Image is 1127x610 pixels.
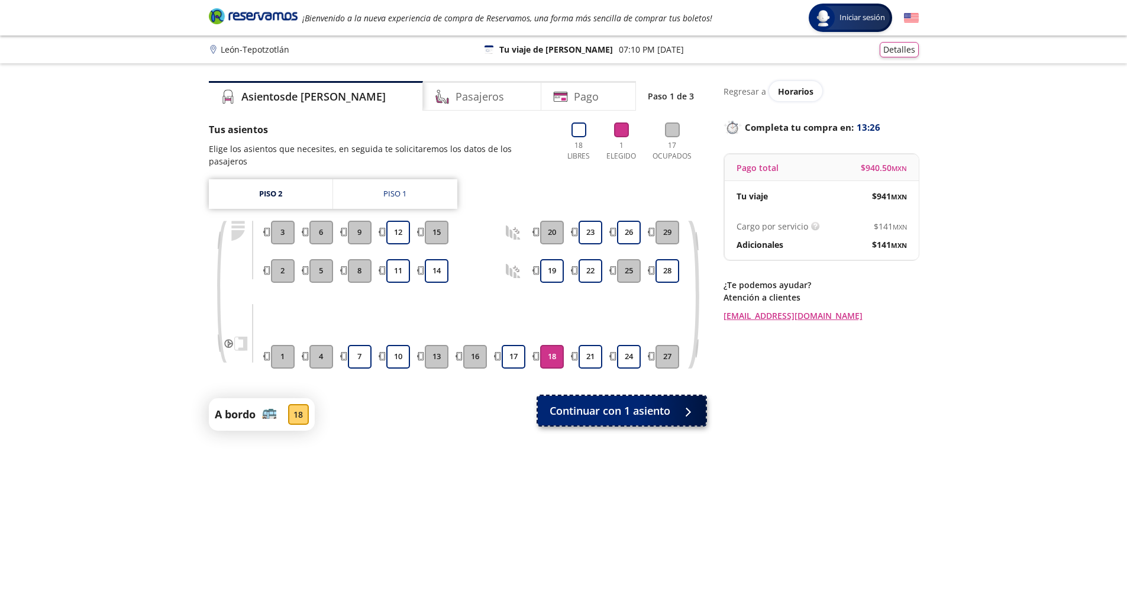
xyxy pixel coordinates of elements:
[302,12,712,24] em: ¡Bienvenido a la nueva experiencia de compra de Reservamos, una forma más sencilla de comprar tus...
[737,238,783,251] p: Adicionales
[309,259,333,283] button: 5
[209,143,551,167] p: Elige los asientos que necesites, en seguida te solicitaremos los datos de los pasajeros
[835,12,890,24] span: Iniciar sesión
[872,190,907,202] span: $ 941
[891,192,907,201] small: MXN
[499,43,613,56] p: Tu viaje de [PERSON_NAME]
[383,188,406,200] div: Piso 1
[425,259,448,283] button: 14
[737,162,779,174] p: Pago total
[724,291,919,304] p: Atención a clientes
[209,7,298,25] i: Brand Logo
[891,241,907,250] small: MXN
[241,89,386,105] h4: Asientos de [PERSON_NAME]
[778,86,813,97] span: Horarios
[655,221,679,244] button: 29
[655,345,679,369] button: 27
[648,140,697,162] p: 17 Ocupados
[724,81,919,101] div: Regresar a ver horarios
[209,7,298,28] a: Brand Logo
[892,164,907,173] small: MXN
[861,162,907,174] span: $ 940.50
[425,345,448,369] button: 13
[603,140,639,162] p: 1 Elegido
[737,190,768,202] p: Tu viaje
[502,345,525,369] button: 17
[550,403,670,419] span: Continuar con 1 asiento
[880,42,919,57] button: Detalles
[271,221,295,244] button: 3
[271,345,295,369] button: 1
[540,221,564,244] button: 20
[724,309,919,322] a: [EMAIL_ADDRESS][DOMAIN_NAME]
[724,85,766,98] p: Regresar a
[386,259,410,283] button: 11
[574,89,599,105] h4: Pago
[309,221,333,244] button: 6
[617,345,641,369] button: 24
[288,404,309,425] div: 18
[724,279,919,291] p: ¿Te podemos ayudar?
[872,238,907,251] span: $ 141
[617,259,641,283] button: 25
[221,43,289,56] p: León - Tepotzotlán
[893,222,907,231] small: MXN
[579,259,602,283] button: 22
[386,345,410,369] button: 10
[348,221,372,244] button: 9
[209,179,332,209] a: Piso 2
[348,345,372,369] button: 7
[348,259,372,283] button: 8
[209,122,551,137] p: Tus asientos
[874,220,907,233] span: $ 141
[737,220,808,233] p: Cargo por servicio
[579,345,602,369] button: 21
[904,11,919,25] button: English
[271,259,295,283] button: 2
[724,119,919,135] p: Completa tu compra en :
[540,259,564,283] button: 19
[563,140,595,162] p: 18 Libres
[538,396,706,425] button: Continuar con 1 asiento
[309,345,333,369] button: 4
[857,121,880,134] span: 13:26
[655,259,679,283] button: 28
[463,345,487,369] button: 16
[540,345,564,369] button: 18
[579,221,602,244] button: 23
[617,221,641,244] button: 26
[333,179,457,209] a: Piso 1
[386,221,410,244] button: 12
[215,406,256,422] p: A bordo
[619,43,684,56] p: 07:10 PM [DATE]
[425,221,448,244] button: 15
[648,90,694,102] p: Paso 1 de 3
[456,89,504,105] h4: Pasajeros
